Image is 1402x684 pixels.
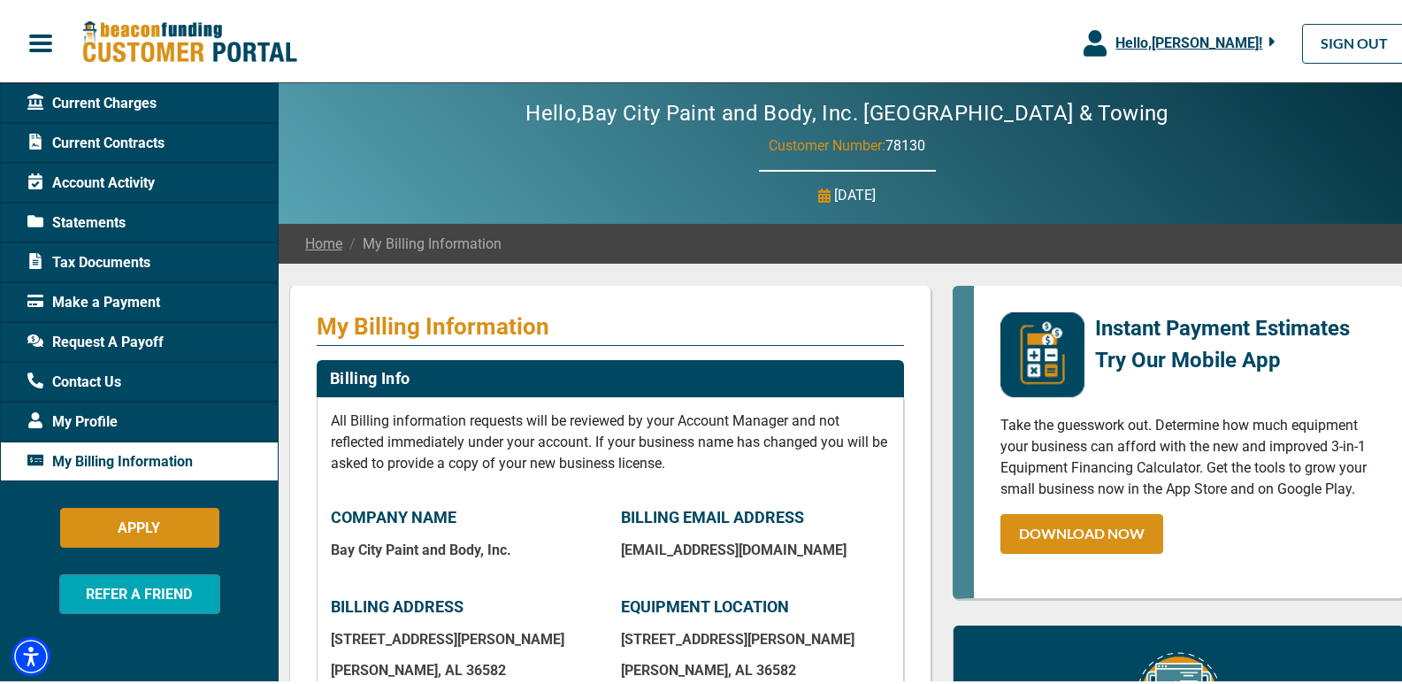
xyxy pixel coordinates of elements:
p: My Billing Information [317,309,904,337]
img: Beacon Funding Customer Portal Logo [81,17,297,62]
p: [EMAIL_ADDRESS][DOMAIN_NAME] [621,538,890,555]
p: BILLING EMAIL ADDRESS [621,504,890,524]
a: DOWNLOAD NOW [1000,511,1163,550]
p: Bay City Paint and Body, Inc. [331,538,600,555]
p: [DATE] [835,181,877,203]
p: Try Our Mobile App [1095,341,1350,373]
span: Contact Us [27,368,121,389]
span: My Billing Information [27,448,193,469]
span: Current Charges [27,89,157,111]
p: All Billing information requests will be reviewed by your Account Manager and not reflected immed... [331,407,890,471]
span: Account Activity [27,169,155,190]
button: REFER A FRIEND [59,571,220,611]
span: Current Contracts [27,129,165,150]
p: [STREET_ADDRESS][PERSON_NAME] [331,627,600,644]
span: My Profile [27,408,118,429]
div: Accessibility Menu [11,634,50,672]
span: 78130 [885,134,925,150]
p: [PERSON_NAME] , AL 36582 [331,658,600,675]
span: Make a Payment [27,288,160,310]
button: APPLY [60,504,219,544]
img: mobile-app-logo.png [1000,309,1084,394]
p: Take the guesswork out. Determine how much equipment your business can afford with the new and im... [1000,411,1377,496]
span: Tax Documents [27,249,150,270]
h2: Billing Info [330,365,410,385]
span: My Billing Information [342,230,502,251]
span: Request A Payoff [27,328,164,350]
p: COMPANY NAME [331,504,600,524]
h2: Hello, Bay City Paint and Body, Inc. [GEOGRAPHIC_DATA] & Towing [472,97,1221,123]
a: Home [305,230,342,251]
p: BILLING ADDRESS [331,594,600,613]
span: Customer Number: [769,134,885,150]
p: [STREET_ADDRESS][PERSON_NAME] [621,627,890,644]
p: EQUIPMENT LOCATION [621,594,890,613]
span: Statements [27,209,126,230]
span: Hello, [PERSON_NAME] ! [1115,31,1262,48]
p: [PERSON_NAME] , AL 36582 [621,658,890,675]
p: Instant Payment Estimates [1095,309,1350,341]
